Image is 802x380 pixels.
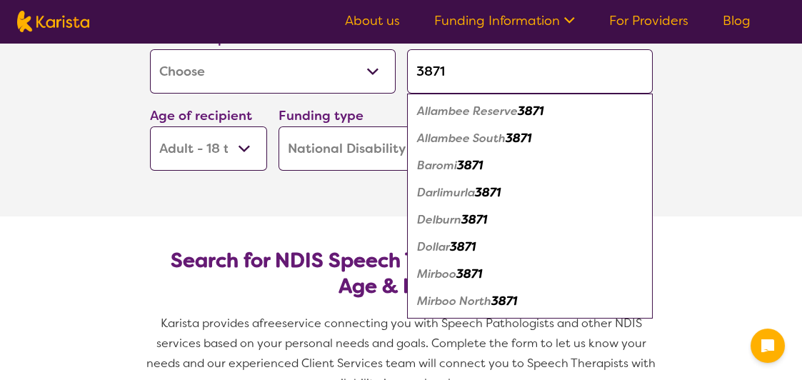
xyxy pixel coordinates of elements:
em: 3871 [518,104,543,119]
label: Funding type [279,107,364,124]
span: Karista provides a [161,316,259,331]
em: 3871 [450,239,476,254]
div: Darlimurla 3871 [414,179,646,206]
em: 3871 [475,185,501,200]
a: Funding Information [434,12,575,29]
em: 3871 [457,158,483,173]
a: Blog [723,12,751,29]
span: free [259,316,282,331]
h2: Search for NDIS Speech Therapists by Location, Age & Needs [161,248,641,299]
img: Karista logo [17,11,89,32]
em: Dollar [417,239,450,254]
div: Mirboo 3871 [414,261,646,288]
div: Mirboo North 3871 [414,288,646,315]
em: Allambee South [417,131,506,146]
a: About us [345,12,400,29]
em: 3871 [461,212,487,227]
div: Baromi 3871 [414,152,646,179]
em: 3871 [491,294,517,309]
em: Mirboo North [417,294,491,309]
div: Delburn 3871 [414,206,646,234]
div: Allambee Reserve 3871 [414,98,646,125]
div: Dollar 3871 [414,234,646,261]
em: Mirboo [417,266,456,281]
a: For Providers [609,12,688,29]
input: Type [407,49,653,94]
label: Age of recipient [150,107,252,124]
div: Allambee South 3871 [414,125,646,152]
em: 3871 [506,131,531,146]
em: Delburn [417,212,461,227]
em: Baromi [417,158,457,173]
em: Allambee Reserve [417,104,518,119]
em: 3871 [456,266,482,281]
em: Darlimurla [417,185,475,200]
